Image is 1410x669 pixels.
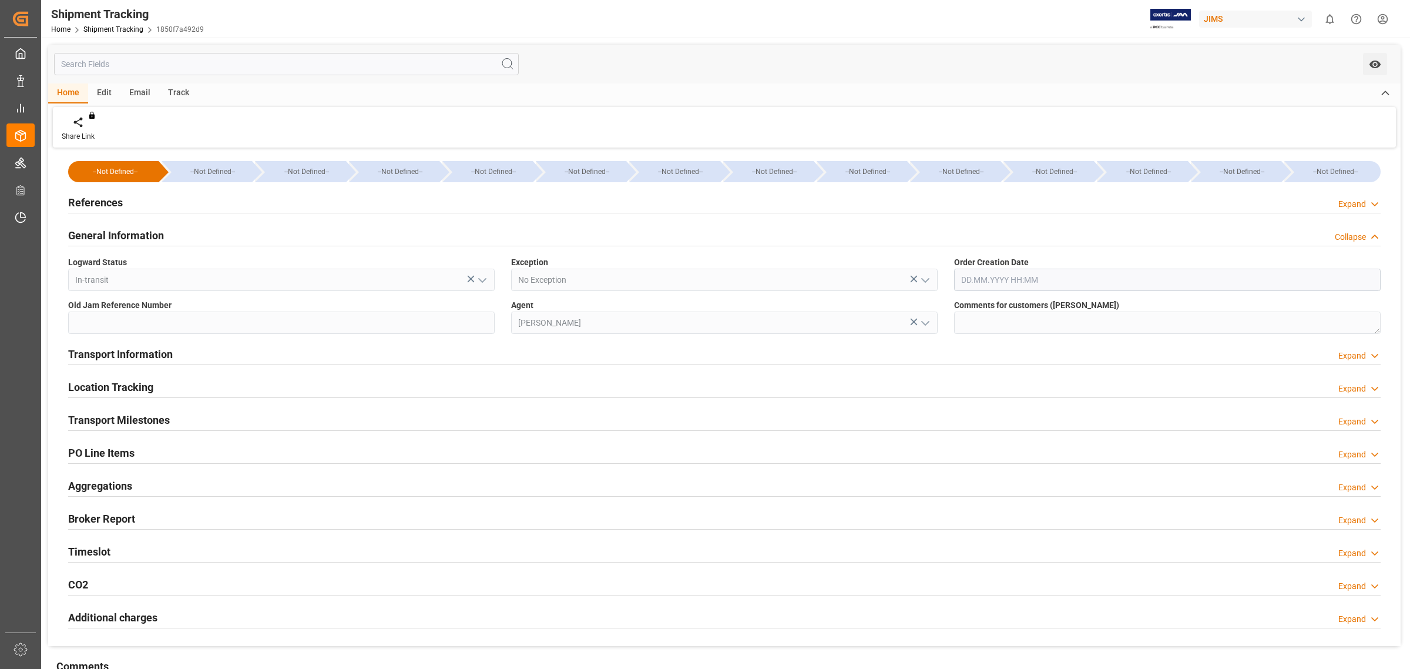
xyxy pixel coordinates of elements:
[68,478,132,494] h2: Aggregations
[267,161,345,182] div: --Not Defined--
[511,256,548,269] span: Exception
[120,83,159,103] div: Email
[473,271,491,289] button: open menu
[954,269,1381,291] input: DD.MM.YYYY HH:MM
[68,379,153,395] h2: Location Tracking
[1338,416,1366,428] div: Expand
[723,161,814,182] div: --Not Defined--
[629,161,720,182] div: --Not Defined--
[173,161,252,182] div: --Not Defined--
[68,445,135,461] h2: PO Line Items
[1097,161,1187,182] div: --Not Defined--
[68,228,164,243] h2: General Information
[454,161,533,182] div: --Not Defined--
[1003,161,1094,182] div: --Not Defined--
[548,161,626,182] div: --Not Defined--
[80,161,150,182] div: --Not Defined--
[1284,161,1381,182] div: --Not Defined--
[817,161,907,182] div: --Not Defined--
[1338,547,1366,560] div: Expand
[1317,6,1343,32] button: show 0 new notifications
[68,577,88,593] h2: CO2
[1363,53,1387,75] button: open menu
[361,161,439,182] div: --Not Defined--
[511,299,533,312] span: Agent
[68,299,172,312] span: Old Jam Reference Number
[51,5,204,23] div: Shipment Tracking
[1015,161,1094,182] div: --Not Defined--
[68,544,110,560] h2: Timeslot
[1338,481,1366,494] div: Expand
[1296,161,1375,182] div: --Not Defined--
[916,271,934,289] button: open menu
[1338,580,1366,593] div: Expand
[828,161,907,182] div: --Not Defined--
[54,53,519,75] input: Search Fields
[1199,11,1312,28] div: JIMS
[1335,231,1366,243] div: Collapse
[916,314,934,332] button: open menu
[641,161,720,182] div: --Not Defined--
[1199,8,1317,30] button: JIMS
[51,25,70,34] a: Home
[1338,449,1366,461] div: Expand
[159,83,198,103] div: Track
[68,610,157,625] h2: Additional charges
[68,256,127,269] span: Logward Status
[910,161,1001,182] div: --Not Defined--
[255,161,345,182] div: --Not Defined--
[1338,350,1366,362] div: Expand
[68,346,173,362] h2: Transport Information
[922,161,1001,182] div: --Not Defined--
[1203,161,1281,182] div: --Not Defined--
[511,269,938,291] input: Type to search/select
[1338,383,1366,395] div: Expand
[1343,6,1369,32] button: Help Center
[954,256,1029,269] span: Order Creation Date
[162,161,252,182] div: --Not Defined--
[1191,161,1281,182] div: --Not Defined--
[68,511,135,527] h2: Broker Report
[1338,613,1366,625] div: Expand
[68,412,170,428] h2: Transport Milestones
[349,161,439,182] div: --Not Defined--
[68,269,495,291] input: Type to search/select
[1338,198,1366,210] div: Expand
[83,25,143,34] a: Shipment Tracking
[88,83,120,103] div: Edit
[48,83,88,103] div: Home
[442,161,533,182] div: --Not Defined--
[68,161,159,182] div: --Not Defined--
[536,161,626,182] div: --Not Defined--
[954,299,1119,312] span: Comments for customers ([PERSON_NAME])
[1109,161,1187,182] div: --Not Defined--
[1338,514,1366,527] div: Expand
[735,161,814,182] div: --Not Defined--
[1150,9,1191,29] img: Exertis%20JAM%20-%20Email%20Logo.jpg_1722504956.jpg
[68,195,123,210] h2: References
